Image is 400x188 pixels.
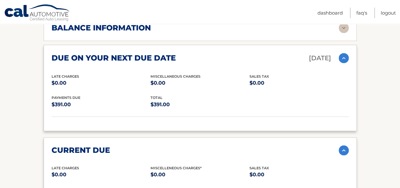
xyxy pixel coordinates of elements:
[52,74,79,79] span: Late Charges
[52,146,110,155] h2: current due
[249,79,348,88] p: $0.00
[151,100,249,109] p: $391.00
[52,79,151,88] p: $0.00
[52,23,151,33] h2: balance information
[317,8,343,18] a: Dashboard
[249,170,348,179] p: $0.00
[339,145,349,155] img: accordion-active.svg
[4,4,71,23] a: Cal Automotive
[151,95,163,100] span: total
[151,74,200,79] span: Miscellaneous Charges
[52,53,176,63] h2: due on your next due date
[52,100,151,109] p: $391.00
[151,170,249,179] p: $0.00
[249,74,269,79] span: Sales Tax
[309,53,331,64] p: [DATE]
[381,8,396,18] a: Logout
[52,166,79,170] span: Late Charges
[52,170,151,179] p: $0.00
[339,53,349,63] img: accordion-active.svg
[356,8,367,18] a: FAQ's
[151,166,202,170] span: Miscelleneous Charges*
[151,79,249,88] p: $0.00
[339,23,349,33] img: accordion-rest.svg
[249,166,269,170] span: Sales Tax
[52,95,80,100] span: Payments Due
